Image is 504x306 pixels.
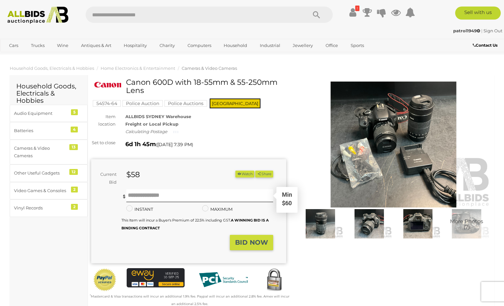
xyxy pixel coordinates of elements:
img: Canon 600D with 18-55mm & 55-250mm Lens [94,80,121,90]
img: PCI DSS compliant [194,268,252,291]
div: Audio Equipment [14,110,68,117]
img: Canon 600D with 18-55mm & 55-250mm Lens [444,209,489,238]
a: Cameras & Video Cameras [182,66,237,71]
a: Charity [155,40,179,51]
button: Watch [235,171,254,177]
a: Police Auctions [164,101,207,106]
img: Secured by Rapid SSL [262,268,286,292]
mark: Police Auctions [164,100,207,107]
b: A WINNING BID IS A BINDING CONTRACT [121,218,269,230]
div: Batteries [14,127,68,134]
div: 5 [71,109,78,115]
a: Audio Equipment 5 [10,105,88,122]
span: [GEOGRAPHIC_DATA] [210,99,260,108]
strong: patrol1949 [453,28,480,33]
h1: Canon 600D with 18-55mm & 55-250mm Lens [94,78,285,95]
a: ! [348,7,358,18]
a: patrol1949 [453,28,481,33]
img: small-loading.gif [173,130,178,134]
span: More Photos (7) [450,219,483,230]
strong: ALLBIDS SYDNEY Warehouse [125,114,191,119]
div: 12 [69,169,78,175]
div: Cameras & Video Cameras [14,145,68,160]
span: | [481,28,483,33]
button: Share [255,171,273,177]
div: 13 [69,144,78,150]
a: Police Auction [122,101,163,106]
div: Item location [86,113,120,128]
img: Canon 600D with 18-55mm & 55-250mm Lens [395,209,441,238]
h2: Household Goods, Electricals & Hobbies [16,83,81,104]
div: Min $60 [277,191,297,212]
mark: Police Auction [122,100,163,107]
strong: BID NOW [235,238,268,246]
span: ( ) [156,142,193,147]
img: Canon 600D with 18-55mm & 55-250mm Lens [346,209,392,238]
a: Sell with us [455,7,501,20]
a: Batteries 4 [10,122,88,139]
li: Watch this item [235,171,254,177]
div: Vinyl Records [14,204,68,212]
img: Canon 600D with 18-55mm & 55-250mm Lens [298,209,343,238]
label: MAXIMUM [202,206,232,213]
small: Mastercard & Visa transactions will incur an additional 1.9% fee. Paypal will incur an additional... [90,294,289,306]
a: Jewellery [288,40,317,51]
a: 54574-64 [93,101,121,106]
a: Hospitality [119,40,151,51]
div: 2 [71,187,78,192]
a: Industrial [256,40,285,51]
img: Official PayPal Seal [93,268,117,292]
mark: 54574-64 [93,100,121,107]
i: ! [355,6,359,11]
div: 2 [71,204,78,210]
a: Sports [346,40,368,51]
div: 4 [71,127,78,132]
a: Sign Out [483,28,502,33]
a: Computers [183,40,216,51]
a: More Photos(7) [444,209,489,238]
img: Canon 600D with 18-55mm & 55-250mm Lens [296,82,491,207]
a: Contact Us [473,42,499,49]
a: Household Goods, Electricals & Hobbies [10,66,94,71]
a: Video Games & Consoles 2 [10,182,88,199]
a: Wine [53,40,73,51]
a: Cars [5,40,22,51]
a: Other Useful Gadgets 12 [10,164,88,182]
label: INSTANT [126,206,153,213]
div: Video Games & Consoles [14,187,68,194]
i: Calculating Postage [125,129,167,134]
button: BID NOW [230,235,273,250]
a: Household [219,40,251,51]
button: Search [300,7,333,23]
a: Vinyl Records 2 [10,199,88,217]
div: Current Bid [91,171,121,186]
a: [GEOGRAPHIC_DATA] [5,51,60,62]
img: eWAY Payment Gateway [127,268,185,287]
div: Other Useful Gadgets [14,169,68,177]
a: Home Electronics & Entertainment [101,66,175,71]
b: Contact Us [473,43,497,48]
div: Set to close [86,139,120,146]
a: Trucks [27,40,49,51]
img: Allbids.com.au [4,7,72,24]
span: [DATE] 7:39 PM [157,142,192,147]
strong: $58 [126,170,140,179]
small: This Item will incur a Buyer's Premium of 22.5% including GST. [121,218,269,230]
a: Cameras & Video Cameras 13 [10,140,88,165]
a: Antiques & Art [77,40,116,51]
a: Office [321,40,342,51]
strong: 6d 1h 45m [125,141,156,148]
strong: Freight or Local Pickup [125,121,178,127]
